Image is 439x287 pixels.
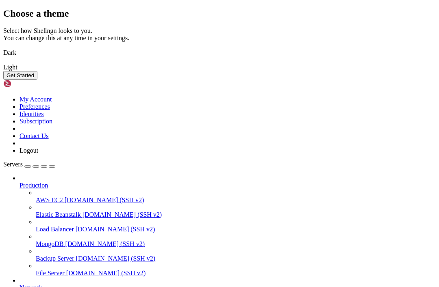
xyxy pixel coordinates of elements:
span: [DOMAIN_NAME] (SSH v2) [76,255,156,262]
a: Elastic Beanstalk [DOMAIN_NAME] (SSH v2) [36,211,436,218]
a: MongoDB [DOMAIN_NAME] (SSH v2) [36,240,436,248]
div: Select how Shellngn looks to you. You can change this at any time in your settings. [3,27,436,42]
a: Load Balancer [DOMAIN_NAME] (SSH v2) [36,226,436,233]
span: [DOMAIN_NAME] (SSH v2) [65,240,145,247]
a: AWS EC2 [DOMAIN_NAME] (SSH v2) [36,196,436,204]
button: Get Started [3,71,37,80]
span: Load Balancer [36,226,74,233]
li: Production [20,175,436,277]
li: Elastic Beanstalk [DOMAIN_NAME] (SSH v2) [36,204,436,218]
a: Servers [3,161,55,168]
span: Production [20,182,48,189]
span: File Server [36,270,65,276]
span: Backup Server [36,255,74,262]
a: Production [20,182,436,189]
a: Logout [20,147,38,154]
span: [DOMAIN_NAME] (SSH v2) [65,196,144,203]
div: Dark [3,49,436,56]
li: MongoDB [DOMAIN_NAME] (SSH v2) [36,233,436,248]
a: Subscription [20,118,52,125]
a: Identities [20,110,44,117]
li: File Server [DOMAIN_NAME] (SSH v2) [36,262,436,277]
span: [DOMAIN_NAME] (SSH v2) [66,270,146,276]
span: Servers [3,161,23,168]
a: My Account [20,96,52,103]
span: Elastic Beanstalk [36,211,81,218]
span: [DOMAIN_NAME] (SSH v2) [76,226,155,233]
span: MongoDB [36,240,63,247]
a: Contact Us [20,132,49,139]
img: Shellngn [3,80,50,88]
div: Light [3,64,436,71]
h2: Choose a theme [3,8,436,19]
li: AWS EC2 [DOMAIN_NAME] (SSH v2) [36,189,436,204]
span: AWS EC2 [36,196,63,203]
li: Load Balancer [DOMAIN_NAME] (SSH v2) [36,218,436,233]
a: Preferences [20,103,50,110]
a: Backup Server [DOMAIN_NAME] (SSH v2) [36,255,436,262]
span: [DOMAIN_NAME] (SSH v2) [83,211,162,218]
a: File Server [DOMAIN_NAME] (SSH v2) [36,270,436,277]
li: Backup Server [DOMAIN_NAME] (SSH v2) [36,248,436,262]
